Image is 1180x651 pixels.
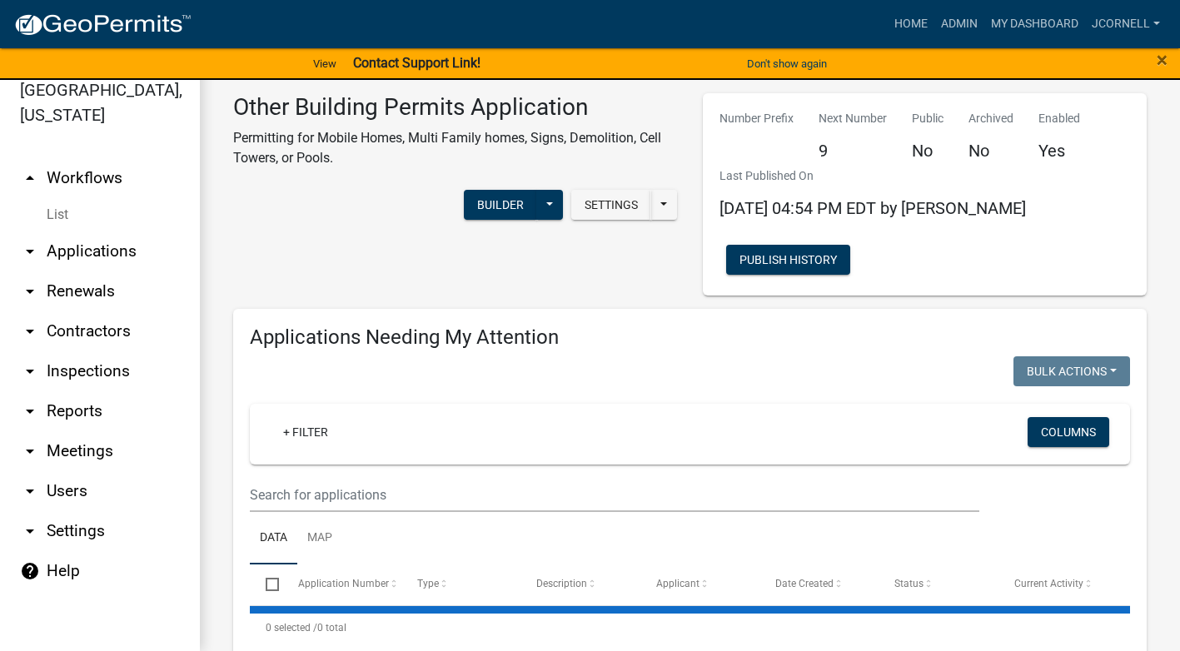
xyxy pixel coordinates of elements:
button: Builder [464,190,537,220]
span: Applicant [656,578,700,589]
i: arrow_drop_down [20,401,40,421]
wm-modal-confirm: Workflow Publish History [726,254,850,267]
p: Next Number [819,110,887,127]
a: Admin [934,8,984,40]
a: + Filter [270,417,341,447]
h4: Applications Needing My Attention [250,325,1130,350]
datatable-header-cell: Description [520,564,640,604]
button: Close [1157,50,1168,70]
h3: Other Building Permits Application [233,93,678,122]
p: Public [912,110,944,127]
p: Enabled [1038,110,1080,127]
a: View [306,50,343,77]
i: arrow_drop_down [20,521,40,541]
datatable-header-cell: Date Created [759,564,879,604]
a: Map [297,512,342,565]
input: Search for applications [250,478,979,512]
span: Status [894,578,924,589]
span: 0 selected / [266,622,317,634]
p: Last Published On [719,167,1026,185]
span: Current Activity [1014,578,1083,589]
p: Number Prefix [719,110,794,127]
span: Application Number [298,578,389,589]
h5: No [968,141,1013,161]
button: Settings [571,190,651,220]
span: × [1157,48,1168,72]
h5: No [912,141,944,161]
button: Publish History [726,245,850,275]
div: 0 total [250,607,1130,649]
button: Bulk Actions [1013,356,1130,386]
strong: Contact Support Link! [353,55,480,71]
a: My Dashboard [984,8,1085,40]
span: Type [417,578,439,589]
datatable-header-cell: Current Activity [998,564,1118,604]
a: Home [888,8,934,40]
i: arrow_drop_down [20,441,40,461]
i: arrow_drop_down [20,321,40,341]
span: Date Created [775,578,834,589]
datatable-header-cell: Application Number [281,564,401,604]
h5: 9 [819,141,887,161]
datatable-header-cell: Type [401,564,520,604]
h5: Yes [1038,141,1080,161]
i: arrow_drop_down [20,361,40,381]
datatable-header-cell: Applicant [640,564,759,604]
span: [DATE] 04:54 PM EDT by [PERSON_NAME] [719,198,1026,218]
i: arrow_drop_down [20,281,40,301]
p: Permitting for Mobile Homes, Multi Family homes, Signs, Demolition, Cell Towers, or Pools. [233,128,678,168]
a: Data [250,512,297,565]
i: help [20,561,40,581]
datatable-header-cell: Status [879,564,998,604]
i: arrow_drop_up [20,168,40,188]
i: arrow_drop_down [20,241,40,261]
button: Columns [1028,417,1109,447]
a: jcornell [1085,8,1167,40]
datatable-header-cell: Select [250,564,281,604]
p: Archived [968,110,1013,127]
button: Don't show again [740,50,834,77]
i: arrow_drop_down [20,481,40,501]
span: Description [536,578,587,589]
